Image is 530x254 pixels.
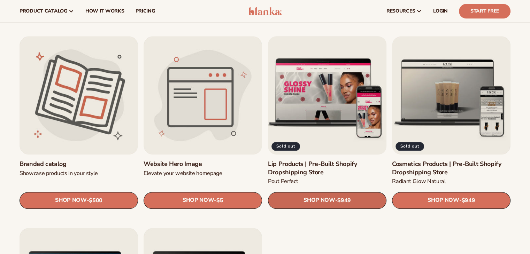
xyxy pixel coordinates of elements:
[20,192,138,208] a: SHOP NOW- $500
[85,8,124,14] span: How It Works
[268,192,386,208] a: SHOP NOW- $949
[386,8,415,14] span: resources
[183,197,214,204] span: SHOP NOW
[144,192,262,208] a: SHOP NOW- $5
[144,160,262,168] a: Website Hero Image
[216,197,223,204] span: $5
[20,8,67,14] span: product catalog
[337,197,351,204] span: $949
[304,197,335,204] span: SHOP NOW
[89,197,102,204] span: $500
[55,197,86,204] span: SHOP NOW
[248,7,282,15] img: logo
[433,8,448,14] span: LOGIN
[392,160,510,176] a: Cosmetics Products | Pre-Built Shopify Dropshipping Store
[268,160,386,176] a: Lip Products | Pre-Built Shopify Dropshipping Store
[459,4,510,18] a: Start Free
[135,8,155,14] span: pricing
[20,160,138,168] a: Branded catalog
[428,197,459,204] span: SHOP NOW
[461,197,475,204] span: $949
[392,192,510,208] a: SHOP NOW- $949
